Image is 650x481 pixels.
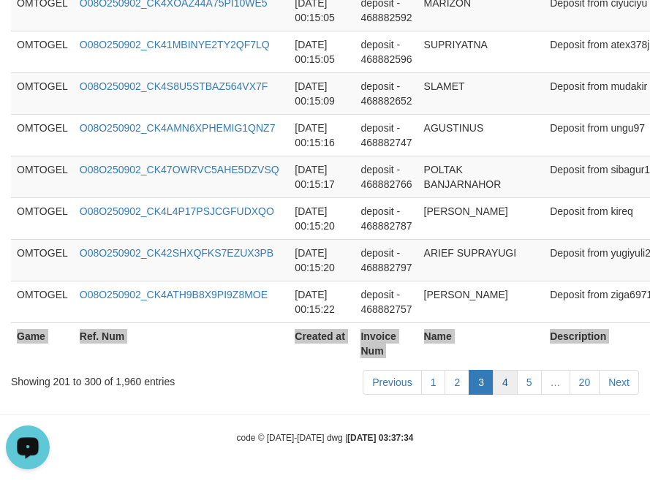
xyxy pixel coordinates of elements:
[237,433,414,443] small: code © [DATE]-[DATE] dwg |
[11,281,74,322] td: OMTOGEL
[418,322,545,364] th: Name
[421,370,446,395] a: 1
[355,31,417,72] td: deposit - 468882596
[355,322,417,364] th: Invoice Num
[418,114,545,156] td: AGUSTINUS
[80,205,274,217] a: O08O250902_CK4L4P17PSJCGFUDXQO
[11,114,74,156] td: OMTOGEL
[289,156,355,197] td: [DATE] 00:15:17
[80,122,276,134] a: O08O250902_CK4AMN6XPHEMIG1QNZ7
[355,197,417,239] td: deposit - 468882787
[289,72,355,114] td: [DATE] 00:15:09
[355,114,417,156] td: deposit - 468882747
[445,370,469,395] a: 2
[11,72,74,114] td: OMTOGEL
[418,281,545,322] td: [PERSON_NAME]
[11,156,74,197] td: OMTOGEL
[11,239,74,281] td: OMTOGEL
[289,197,355,239] td: [DATE] 00:15:20
[355,72,417,114] td: deposit - 468882652
[289,322,355,364] th: Created at
[418,31,545,72] td: SUPRIYATNA
[11,197,74,239] td: OMTOGEL
[469,370,494,395] a: 3
[6,6,50,50] button: Open LiveChat chat widget
[289,114,355,156] td: [DATE] 00:15:16
[363,370,421,395] a: Previous
[418,72,545,114] td: SLAMET
[11,368,260,389] div: Showing 201 to 300 of 1,960 entries
[289,281,355,322] td: [DATE] 00:15:22
[80,80,268,92] a: O08O250902_CK4S8U5STBAZ564VX7F
[80,164,279,175] a: O08O250902_CK47OWRVC5AHE5DZVSQ
[517,370,542,395] a: 5
[418,156,545,197] td: POLTAK BANJARNAHOR
[355,239,417,281] td: deposit - 468882797
[599,370,639,395] a: Next
[289,31,355,72] td: [DATE] 00:15:05
[541,370,570,395] a: …
[355,281,417,322] td: deposit - 468882757
[418,239,545,281] td: ARIEF SUPRAYUGI
[11,322,74,364] th: Game
[11,31,74,72] td: OMTOGEL
[80,289,268,300] a: O08O250902_CK4ATH9B8X9PI9Z8MOE
[570,370,600,395] a: 20
[493,370,518,395] a: 4
[355,156,417,197] td: deposit - 468882766
[80,247,273,259] a: O08O250902_CK42SHXQFKS7EZUX3PB
[74,322,290,364] th: Ref. Num
[418,197,545,239] td: [PERSON_NAME]
[347,433,413,443] strong: [DATE] 03:37:34
[80,39,270,50] a: O08O250902_CK41MBINYE2TY2QF7LQ
[289,239,355,281] td: [DATE] 00:15:20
